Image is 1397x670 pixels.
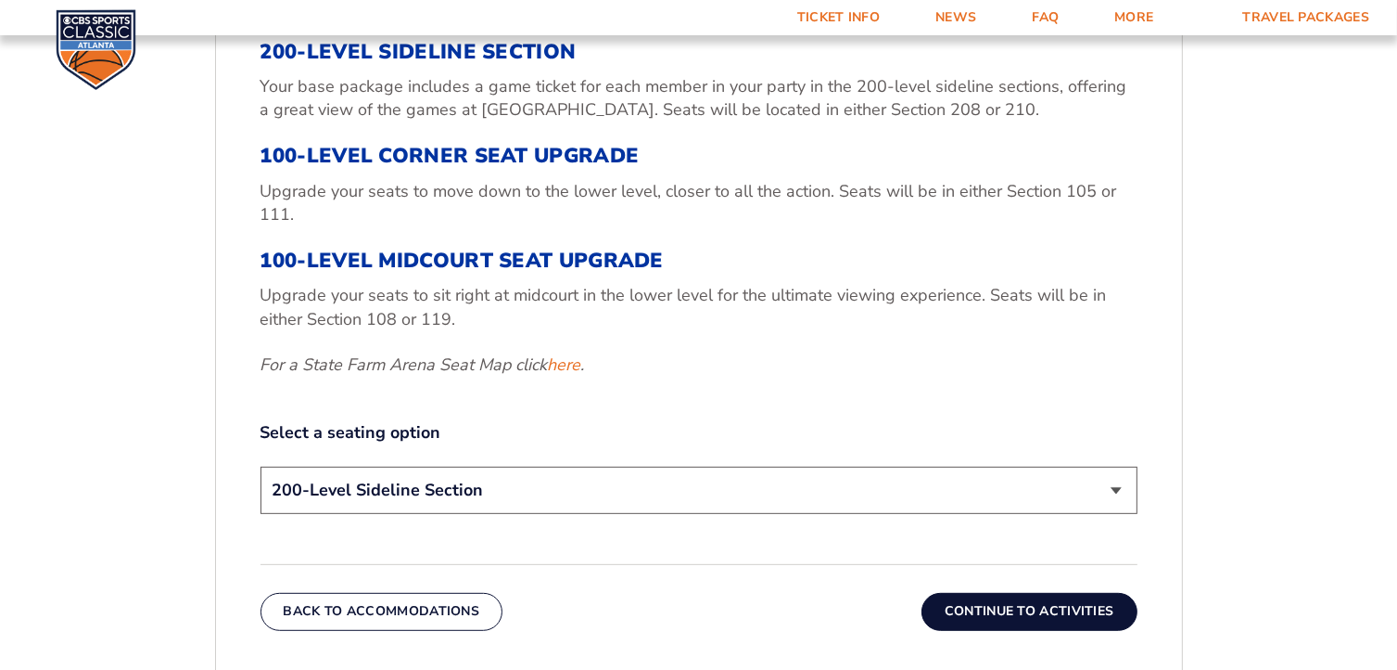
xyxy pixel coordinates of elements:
[921,593,1137,630] button: Continue To Activities
[260,593,503,630] button: Back To Accommodations
[260,284,1137,330] p: Upgrade your seats to sit right at midcourt in the lower level for the ultimate viewing experienc...
[260,354,585,376] em: For a State Farm Arena Seat Map click .
[260,180,1137,226] p: Upgrade your seats to move down to the lower level, closer to all the action. Seats will be in ei...
[260,249,1137,273] h3: 100-Level Midcourt Seat Upgrade
[260,75,1137,122] p: Your base package includes a game ticket for each member in your party in the 200-level sideline ...
[260,421,1137,445] label: Select a seating option
[548,354,581,377] a: here
[260,144,1137,168] h3: 100-Level Corner Seat Upgrade
[260,40,1137,64] h3: 200-Level Sideline Section
[56,9,136,90] img: CBS Sports Classic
